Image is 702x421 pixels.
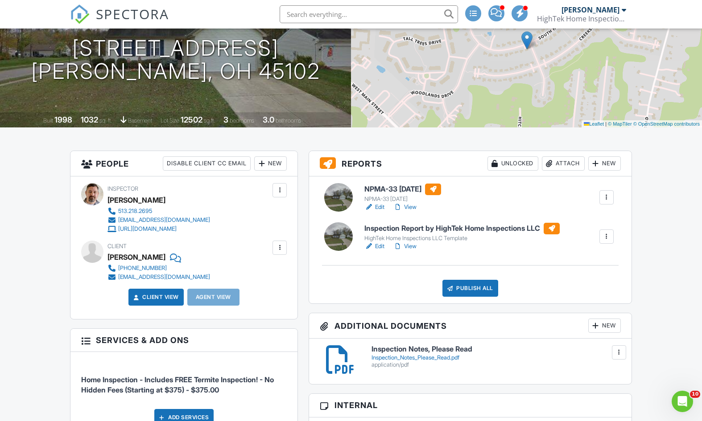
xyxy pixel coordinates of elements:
[584,121,604,127] a: Leaflet
[163,156,251,171] div: Disable Client CC Email
[309,394,632,417] h3: Internal
[588,319,621,333] div: New
[118,225,177,233] div: [URL][DOMAIN_NAME]
[364,184,441,203] a: NPMA-33 [DATE] NPMA-33 [DATE]
[70,151,297,176] h3: People
[521,31,533,49] img: Marker
[393,242,417,251] a: View
[107,264,210,273] a: [PHONE_NUMBER]
[372,345,620,353] h6: Inspection Notes, Please Read
[276,117,301,124] span: bathrooms
[107,185,138,192] span: Inspector
[107,243,127,249] span: Client
[364,203,384,212] a: Edit
[364,223,560,242] a: Inspection Report by HighTek Home Inspections LLC HighTek Home Inspections LLC Template
[132,293,179,302] a: Client View
[364,196,441,203] div: NPMA-33 [DATE]
[43,117,53,124] span: Built
[81,359,287,402] li: Service: Home Inspection - Includes FREE Termite Inspection! - No Hidden Fees (Starting at $375)
[588,156,621,171] div: New
[107,250,165,264] div: [PERSON_NAME]
[372,345,620,368] a: Inspection Notes, Please Read Inspection_Notes_Please_Read.pdf application/pdf
[309,313,632,339] h3: Additional Documents
[690,391,700,398] span: 10
[263,115,274,124] div: 3.0
[542,156,585,171] div: Attach
[204,117,215,124] span: sq.ft.
[107,273,210,282] a: [EMAIL_ADDRESS][DOMAIN_NAME]
[107,225,210,233] a: [URL][DOMAIN_NAME]
[118,217,210,224] div: [EMAIL_ADDRESS][DOMAIN_NAME]
[633,121,700,127] a: © OpenStreetMap contributors
[31,37,320,84] h1: [STREET_ADDRESS] [PERSON_NAME], OH 45102
[372,354,620,361] div: Inspection_Notes_Please_Read.pdf
[223,115,228,124] div: 3
[230,117,254,124] span: bedrooms
[309,151,632,176] h3: Reports
[181,115,202,124] div: 12502
[107,193,165,207] div: [PERSON_NAME]
[161,117,179,124] span: Lot Size
[562,5,619,14] div: [PERSON_NAME]
[254,156,287,171] div: New
[54,115,72,124] div: 1998
[372,361,620,368] div: application/pdf
[96,4,169,23] span: SPECTORA
[364,223,560,234] h6: Inspection Report by HighTek Home Inspections LLC
[118,274,210,281] div: [EMAIL_ADDRESS][DOMAIN_NAME]
[118,265,167,272] div: [PHONE_NUMBER]
[81,115,98,124] div: 1032
[99,117,112,124] span: sq. ft.
[487,156,538,171] div: Unlocked
[608,121,632,127] a: © MapTiler
[605,121,607,127] span: |
[70,4,90,24] img: The Best Home Inspection Software - Spectora
[128,117,152,124] span: basement
[280,5,458,23] input: Search everything...
[107,216,210,225] a: [EMAIL_ADDRESS][DOMAIN_NAME]
[537,14,626,23] div: HighTek Home Inspections, LLC
[70,12,169,31] a: SPECTORA
[442,280,498,297] div: Publish All
[118,208,152,215] div: 513.218.2695
[364,235,560,242] div: HighTek Home Inspections LLC Template
[70,329,297,352] h3: Services & Add ons
[672,391,693,412] iframe: Intercom live chat
[364,184,441,195] h6: NPMA-33 [DATE]
[107,207,210,216] a: 513.218.2695
[364,242,384,251] a: Edit
[81,375,274,394] span: Home Inspection - Includes FREE Termite Inspection! - No Hidden Fees (Starting at $375) - $375.00
[393,203,417,212] a: View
